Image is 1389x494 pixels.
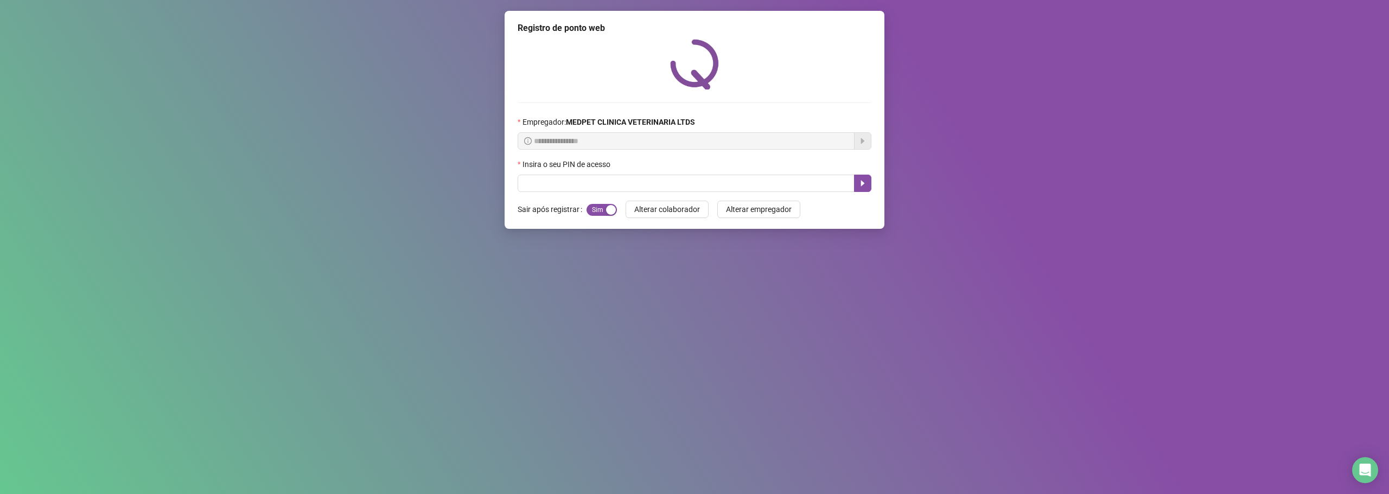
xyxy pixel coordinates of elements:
[634,203,700,215] span: Alterar colaborador
[518,201,587,218] label: Sair após registrar
[717,201,800,218] button: Alterar empregador
[566,118,695,126] strong: MEDPET CLINICA VETERINARIA LTDS
[726,203,792,215] span: Alterar empregador
[523,116,695,128] span: Empregador :
[518,22,871,35] div: Registro de ponto web
[524,137,532,145] span: info-circle
[858,179,867,188] span: caret-right
[626,201,709,218] button: Alterar colaborador
[670,39,719,89] img: QRPoint
[518,158,617,170] label: Insira o seu PIN de acesso
[1352,457,1378,483] div: Open Intercom Messenger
